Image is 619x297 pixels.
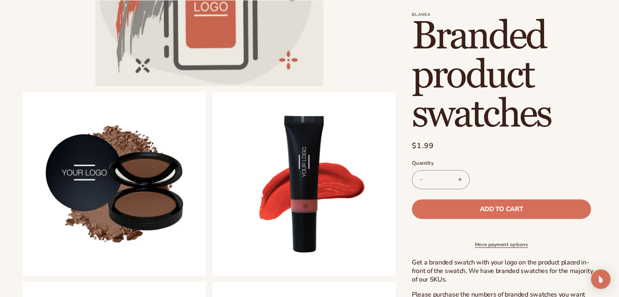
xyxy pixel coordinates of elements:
span: Add to cart [480,206,523,212]
span: $1.99 [412,140,434,151]
div: Open Intercom Messenger [591,269,610,289]
label: Quantity [412,159,591,168]
p: Get a branded swatch with your logo on the product placed in-front of the swatch. We have branded... [412,258,596,284]
a: More payment options [412,241,591,248]
p: Blanka [412,12,596,17]
button: Add to cart [412,199,591,219]
h1: Branded product swatches [412,17,596,134]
